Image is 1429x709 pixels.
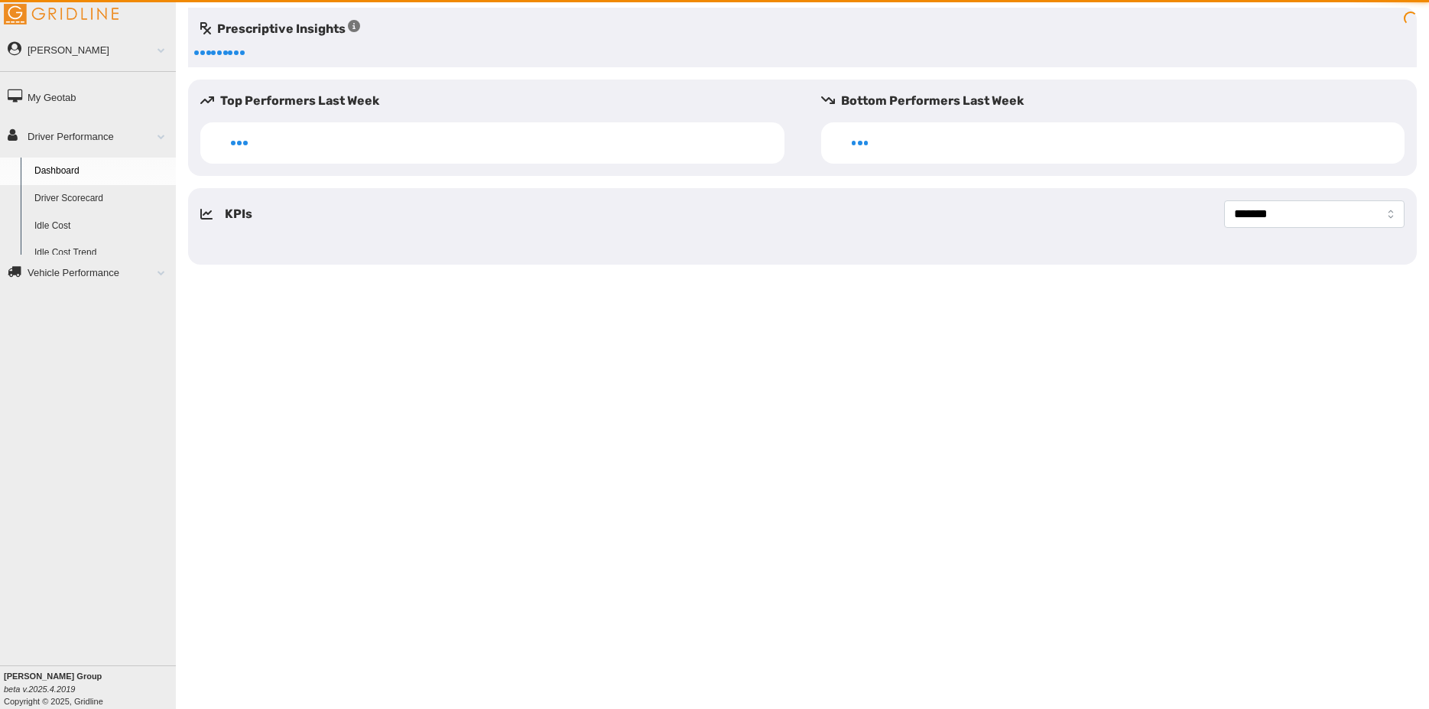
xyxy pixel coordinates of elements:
h5: Bottom Performers Last Week [821,92,1418,110]
h5: Top Performers Last Week [200,92,797,110]
a: Dashboard [28,158,176,185]
h5: KPIs [225,205,252,223]
h5: Prescriptive Insights [200,20,360,38]
i: beta v.2025.4.2019 [4,685,75,694]
img: Gridline [4,4,119,24]
a: Idle Cost Trend [28,239,176,267]
a: Idle Cost [28,213,176,240]
div: Copyright © 2025, Gridline [4,670,176,707]
a: Driver Scorecard [28,185,176,213]
b: [PERSON_NAME] Group [4,672,102,681]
